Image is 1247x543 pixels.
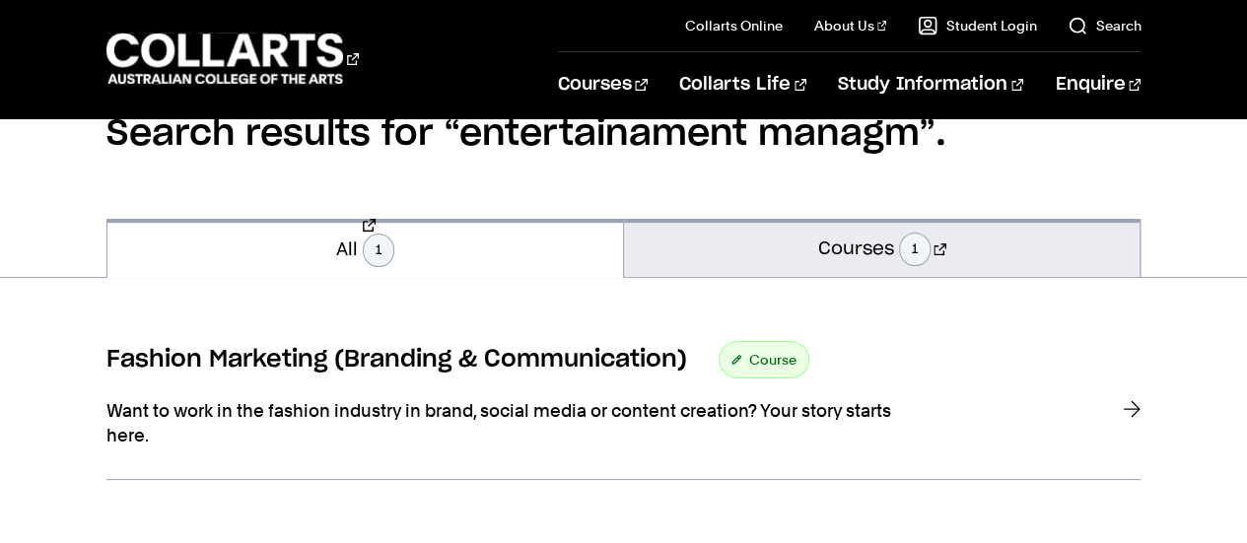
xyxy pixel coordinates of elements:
[106,341,1142,480] a: Fashion Marketing (Branding & Communication) Course Want to work in the fashion industry in brand...
[899,233,931,266] span: 1
[749,346,797,373] span: Course
[106,31,359,87] div: Go to homepage
[106,49,1142,219] h2: Search results for “entertainament managm”.
[918,16,1036,35] a: Student Login
[814,16,887,35] a: About Us
[106,398,895,447] p: Want to work in the fashion industry in brand, social media or content creation? Your story start...
[558,52,648,117] a: Courses
[624,219,1140,277] a: Courses1
[1055,52,1141,117] a: Enquire
[107,219,623,278] a: All1
[679,52,806,117] a: Collarts Life
[685,16,783,35] a: Collarts Online
[1068,16,1141,35] a: Search
[838,52,1023,117] a: Study Information
[106,345,687,374] h3: Fashion Marketing (Branding & Communication)
[363,234,394,267] span: 1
